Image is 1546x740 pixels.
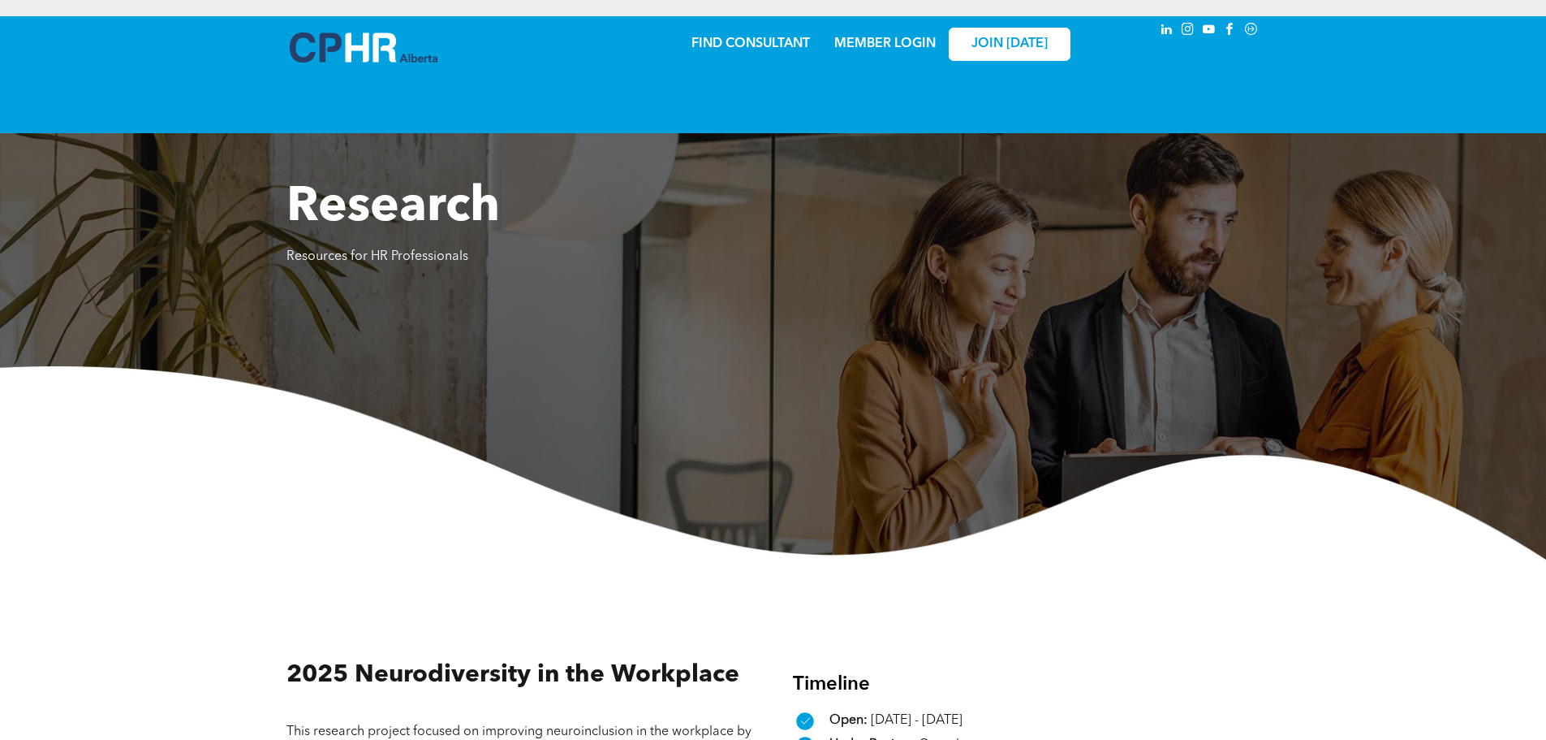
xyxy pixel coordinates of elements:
span: 2025 Neurodiversity in the Workplace [286,663,739,687]
span: Open: [829,714,868,727]
span: Timeline [793,675,870,695]
a: linkedin [1158,20,1176,42]
a: FIND CONSULTANT [691,37,810,50]
span: Research [286,184,500,232]
a: instagram [1179,20,1197,42]
a: youtube [1200,20,1218,42]
img: A blue and white logo for cp alberta [290,32,437,63]
a: facebook [1221,20,1239,42]
span: Resources for HR Professionals [286,250,468,263]
span: JOIN [DATE] [971,37,1048,52]
a: Social network [1242,20,1260,42]
a: MEMBER LOGIN [834,37,936,50]
span: [DATE] - [DATE] [871,714,962,727]
a: JOIN [DATE] [949,28,1070,61]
